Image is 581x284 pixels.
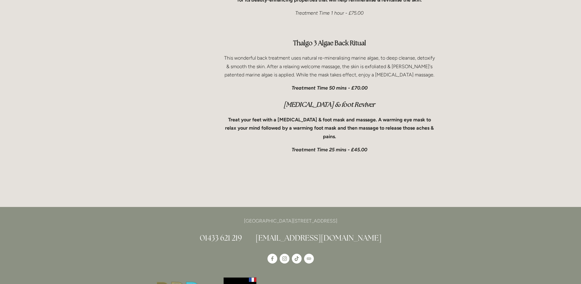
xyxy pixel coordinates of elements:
strong: Thalgo 3 Algae Back Ritual [293,39,366,47]
em: Treatment Time 25 mins - £45.00 [292,147,367,153]
a: TripAdvisor [304,254,314,264]
p: This wonderful back treatment uses natural re-mineralising marine algae, to deep cleanse, detoxif... [223,54,436,79]
strong: Treat your feet with a [MEDICAL_DATA] & foot mask and massage. A warming eye mask to relax your m... [225,117,435,139]
a: [EMAIL_ADDRESS][DOMAIN_NAME] [256,233,382,243]
em: [MEDICAL_DATA] & foot Reviver [284,100,375,109]
em: Treatment Time 50 mins - £70.00 [292,85,368,91]
em: Treatment Time 1 hour - £75.00 [295,10,364,16]
a: Instagram [280,254,289,264]
a: TikTok [292,254,302,264]
a: 01433 621 219 [200,233,242,243]
a: Losehill House Hotel & Spa [267,254,277,264]
p: [GEOGRAPHIC_DATA][STREET_ADDRESS] [145,217,436,225]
